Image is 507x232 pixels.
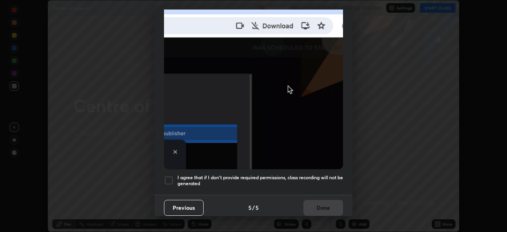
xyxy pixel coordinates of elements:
h5: I agree that if I don't provide required permissions, class recording will not be generated [177,174,343,187]
h4: / [252,203,255,212]
button: Previous [164,200,204,216]
h4: 5 [248,203,252,212]
h4: 5 [255,203,259,212]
